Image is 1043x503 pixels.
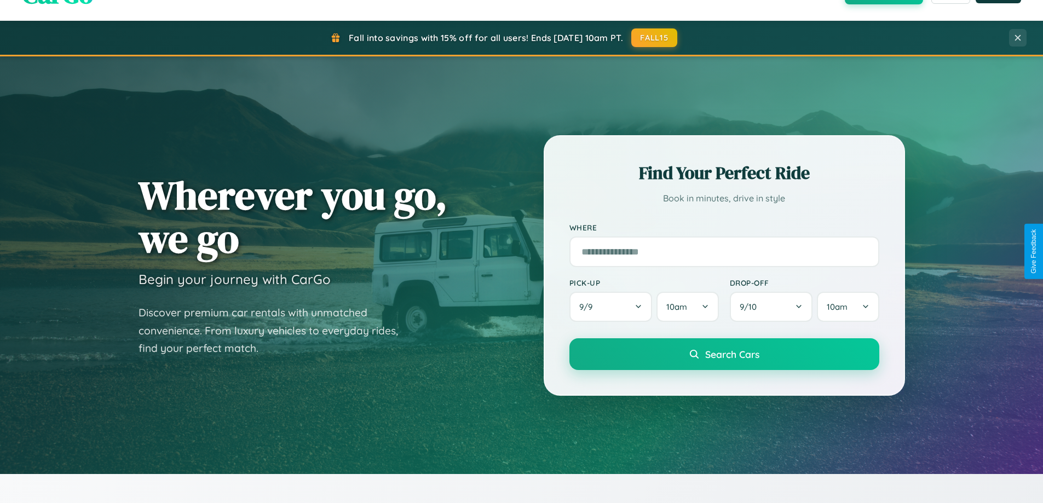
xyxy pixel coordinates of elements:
button: 10am [817,292,879,322]
label: Where [569,223,879,232]
span: 9 / 10 [740,302,762,312]
p: Discover premium car rentals with unmatched convenience. From luxury vehicles to everyday rides, ... [139,304,412,357]
div: Give Feedback [1030,229,1038,274]
span: 10am [666,302,687,312]
label: Drop-off [730,278,879,287]
button: 9/10 [730,292,813,322]
button: 10am [656,292,718,322]
span: Fall into savings with 15% off for all users! Ends [DATE] 10am PT. [349,32,623,43]
button: 9/9 [569,292,653,322]
h2: Find Your Perfect Ride [569,161,879,185]
span: 9 / 9 [579,302,598,312]
span: Search Cars [705,348,759,360]
p: Book in minutes, drive in style [569,190,879,206]
button: Search Cars [569,338,879,370]
h1: Wherever you go, we go [139,174,447,260]
span: 10am [827,302,848,312]
button: FALL15 [631,28,677,47]
label: Pick-up [569,278,719,287]
h3: Begin your journey with CarGo [139,271,331,287]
